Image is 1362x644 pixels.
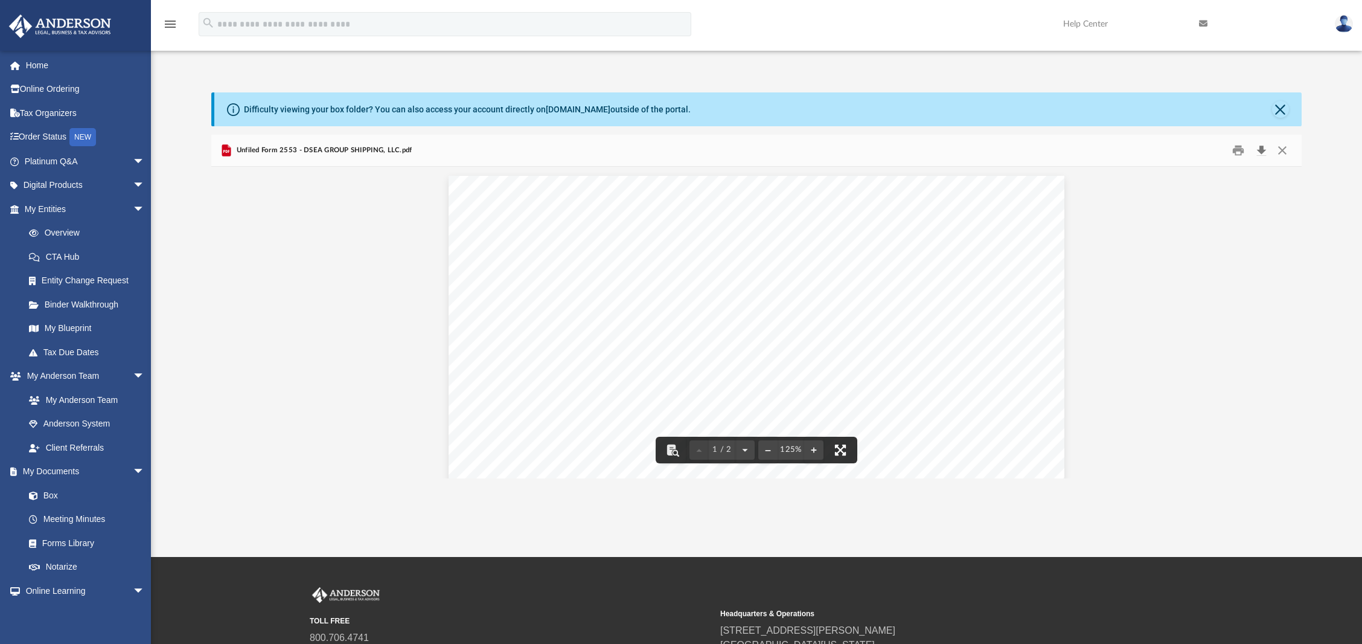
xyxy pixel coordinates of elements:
a: Notarize [17,555,157,579]
button: 1 / 2 [709,437,735,463]
button: Next page [735,437,755,463]
button: Toggle findbar [659,437,686,463]
a: Digital Productsarrow_drop_down [8,173,163,198]
a: Binder Walkthrough [17,292,163,317]
img: Anderson Advisors Platinum Portal [310,587,382,603]
a: My Anderson Teamarrow_drop_down [8,364,157,388]
a: Platinum Q&Aarrow_drop_down [8,149,163,173]
span: arrow_drop_down [133,460,157,485]
span: arrow_drop_down [133,197,157,222]
a: Online Learningarrow_drop_down [8,579,157,603]
div: NEW [69,128,96,146]
div: Document Viewer [211,167,1301,478]
a: Box [17,483,151,507]
button: Download [1250,141,1272,160]
button: Close [1272,101,1289,118]
a: Meeting Minutes [17,507,157,532]
span: arrow_drop_down [133,173,157,198]
div: Difficulty viewing your box folder? You can also access your account directly on outside of the p... [244,103,691,116]
a: Tax Due Dates [17,340,163,364]
a: Tax Organizers [8,101,163,125]
a: My Entitiesarrow_drop_down [8,197,163,221]
a: Courses [17,603,157,627]
div: Current zoom level [778,446,804,454]
a: My Anderson Team [17,388,151,412]
a: CTA Hub [17,245,163,269]
a: Online Ordering [8,77,163,101]
a: My Documentsarrow_drop_down [8,460,157,484]
span: Unfiled Form 2553 - DSEA GROUP SHIPPING, LLC.pdf [234,145,412,156]
span: arrow_drop_down [133,579,157,604]
a: Overview [17,221,163,245]
button: Close [1271,141,1293,160]
a: Client Referrals [17,436,157,460]
div: Preview [211,135,1301,478]
i: search [202,16,215,30]
span: 1 / 2 [709,446,735,454]
button: Zoom out [758,437,778,463]
i: menu [163,17,177,31]
a: My Blueprint [17,317,157,341]
a: [DOMAIN_NAME] [546,105,610,114]
img: Anderson Advisors Platinum Portal [5,14,115,38]
a: Forms Library [17,531,151,555]
small: Headquarters & Operations [720,608,1122,619]
div: File preview [211,167,1301,478]
a: Home [8,53,163,77]
span: arrow_drop_down [133,364,157,389]
a: Order StatusNEW [8,125,163,150]
button: Zoom in [804,437,823,463]
small: TOLL FREE [310,616,712,626]
a: 800.706.4741 [310,633,369,643]
a: [STREET_ADDRESS][PERSON_NAME] [720,625,895,636]
a: menu [163,23,177,31]
button: Enter fullscreen [827,437,854,463]
img: User Pic [1335,15,1353,33]
span: arrow_drop_down [133,149,157,174]
a: Entity Change Request [17,269,163,293]
a: Anderson System [17,412,157,436]
button: Print [1226,141,1250,160]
